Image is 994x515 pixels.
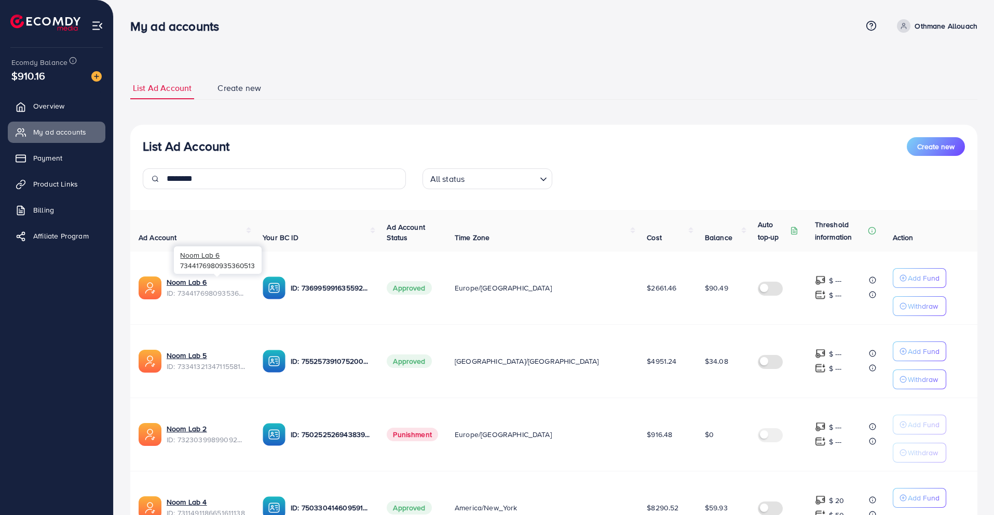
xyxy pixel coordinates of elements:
img: ic-ads-acc.e4c84228.svg [139,350,161,373]
p: Withdraw [908,373,938,386]
span: $0 [705,429,714,440]
span: $59.93 [705,503,728,513]
p: Withdraw [908,300,938,312]
p: $ 20 [829,494,845,507]
span: Approved [387,354,431,368]
p: $ --- [829,289,842,301]
p: Add Fund [908,345,939,358]
p: ID: 7552573910752002064 [291,355,370,367]
a: Overview [8,96,105,116]
span: Affiliate Program [33,231,89,241]
p: Add Fund [908,418,939,431]
p: Othmane Allouach [915,20,977,32]
button: Withdraw [893,443,946,463]
div: Search for option [423,168,552,189]
button: Add Fund [893,415,946,434]
span: Your BC ID [263,232,298,243]
span: Billing [33,205,54,215]
span: List Ad Account [133,82,192,94]
a: Payment [8,148,105,168]
p: Add Fund [908,272,939,284]
a: Othmane Allouach [893,19,977,33]
span: Balance [705,232,732,243]
span: All status [428,171,467,187]
a: Noom Lab 5 [167,350,207,361]
div: <span class='underline'>Noom Lab 5</span></br>7334132134711558146 [167,350,246,372]
img: top-up amount [815,289,826,300]
span: My ad accounts [33,127,86,137]
p: Add Fund [908,492,939,504]
span: [GEOGRAPHIC_DATA]/[GEOGRAPHIC_DATA] [455,356,599,366]
button: Create new [907,137,965,156]
p: $ --- [829,274,842,287]
span: $8290.52 [647,503,678,513]
p: $ --- [829,362,842,375]
img: top-up amount [815,495,826,506]
img: top-up amount [815,363,826,374]
button: Withdraw [893,369,946,389]
span: Ad Account [139,232,177,243]
h3: My ad accounts [130,19,227,34]
a: My ad accounts [8,122,105,142]
h3: List Ad Account [143,139,229,154]
span: Create new [217,82,261,94]
div: <span class='underline'>Noom Lab 2</span></br>7323039989909209089 [167,424,246,445]
span: ID: 7323039989909209089 [167,434,246,445]
img: top-up amount [815,348,826,359]
img: ic-ads-acc.e4c84228.svg [139,423,161,446]
span: Payment [33,153,62,163]
a: Noom Lab 6 [167,277,207,287]
span: $90.49 [705,283,728,293]
img: logo [10,15,80,31]
img: image [91,71,102,82]
a: Billing [8,200,105,220]
span: $4951.24 [647,356,676,366]
p: $ --- [829,348,842,360]
img: ic-ba-acc.ded83a64.svg [263,423,285,446]
p: Auto top-up [758,218,788,243]
a: Noom Lab 4 [167,497,207,507]
span: Europe/[GEOGRAPHIC_DATA] [455,429,552,440]
p: ID: 7369959916355928081 [291,282,370,294]
span: $2661.46 [647,283,676,293]
span: Punishment [387,428,438,441]
span: America/New_York [455,503,518,513]
span: Approved [387,281,431,295]
input: Search for option [468,169,535,187]
span: Europe/[GEOGRAPHIC_DATA] [455,283,552,293]
p: ID: 7503304146095915016 [291,501,370,514]
span: Action [893,232,914,243]
span: Create new [917,141,955,152]
p: Withdraw [908,446,938,459]
span: Ad Account Status [387,222,425,243]
div: 7344176980935360513 [174,246,262,274]
span: Product Links [33,179,78,189]
a: Noom Lab 2 [167,424,207,434]
img: ic-ba-acc.ded83a64.svg [263,350,285,373]
span: $916.48 [647,429,672,440]
button: Add Fund [893,341,946,361]
button: Withdraw [893,296,946,316]
span: ID: 7334132134711558146 [167,361,246,372]
p: $ --- [829,435,842,448]
span: $34.08 [705,356,728,366]
span: Approved [387,501,431,514]
p: Threshold information [815,218,866,243]
iframe: Chat [950,468,986,507]
span: Noom Lab 6 [180,250,220,260]
img: top-up amount [815,275,826,286]
span: Time Zone [455,232,489,243]
p: $ --- [829,421,842,433]
span: Cost [647,232,662,243]
button: Add Fund [893,488,946,508]
img: menu [91,20,103,32]
button: Add Fund [893,268,946,288]
img: top-up amount [815,436,826,447]
span: ID: 7344176980935360513 [167,288,246,298]
span: Overview [33,101,64,111]
img: ic-ads-acc.e4c84228.svg [139,276,161,299]
p: ID: 7502525269438398465 [291,428,370,441]
span: Ecomdy Balance [11,57,67,68]
a: Product Links [8,174,105,194]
